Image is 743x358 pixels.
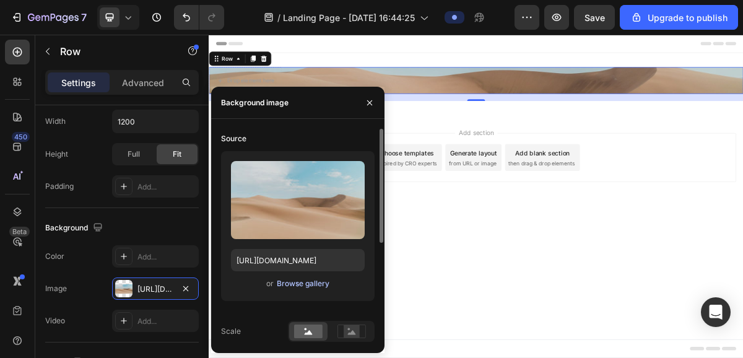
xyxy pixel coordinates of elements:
[81,10,87,25] p: 7
[342,130,401,143] span: Add section
[209,35,743,358] iframe: Design area
[61,76,96,89] p: Settings
[584,12,605,23] span: Save
[45,116,66,127] div: Width
[45,251,64,262] div: Color
[336,158,401,171] div: Generate layout
[232,173,317,185] span: inspired by CRO experts
[45,220,105,237] div: Background
[173,149,181,160] span: Fit
[45,149,68,160] div: Height
[630,11,728,24] div: Upgrade to publish
[231,249,365,271] input: https://example.com/image.jpg
[221,133,246,144] div: Source
[231,161,365,239] img: preview-image
[137,181,196,193] div: Add...
[12,132,30,142] div: 450
[113,110,198,133] input: Auto
[620,5,738,30] button: Upgrade to publish
[266,276,274,291] span: or
[426,158,502,171] div: Add blank section
[137,251,196,263] div: Add...
[574,5,615,30] button: Save
[417,173,509,185] span: then drag & drop elements
[5,5,92,30] button: 7
[45,181,74,192] div: Padding
[45,283,67,294] div: Image
[221,97,289,108] div: Background image
[122,76,164,89] p: Advanced
[283,11,415,24] span: Landing Page - [DATE] 16:44:25
[174,5,224,30] div: Undo/Redo
[45,315,65,326] div: Video
[701,297,731,327] div: Open Intercom Messenger
[9,227,30,237] div: Beta
[60,44,165,59] p: Row
[221,326,241,337] div: Scale
[137,316,196,327] div: Add...
[276,277,330,290] button: Browse gallery
[238,158,313,171] div: Choose templates
[128,149,140,160] span: Full
[334,173,400,185] span: from URL or image
[277,278,329,289] div: Browse gallery
[137,284,173,295] div: [URL][DOMAIN_NAME]
[277,11,280,24] span: /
